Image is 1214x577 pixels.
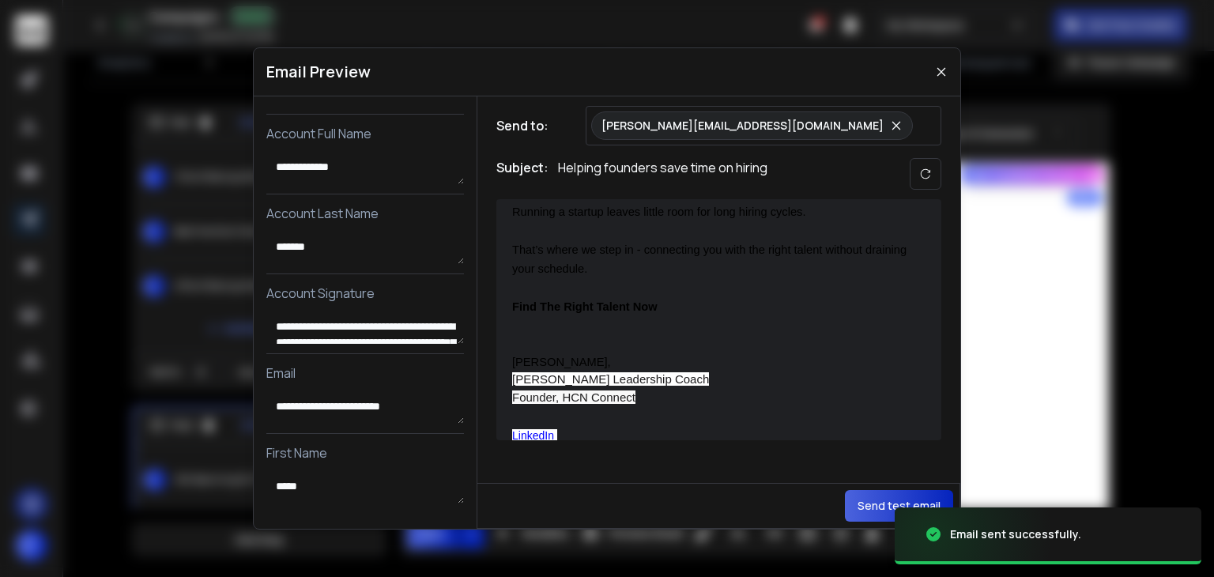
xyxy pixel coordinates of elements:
a: LinkedIn [512,429,554,442]
strong: Find The Right Talent Now [512,300,658,313]
span: [PERSON_NAME] Leadership Coach [512,372,709,386]
p: [PERSON_NAME][EMAIL_ADDRESS][DOMAIN_NAME] [601,118,884,134]
span: [PERSON_NAME], [512,356,611,368]
div: Email sent successfully. [950,526,1081,542]
button: Send test email [845,490,953,522]
p: Account Last Name [266,204,464,223]
p: Email [266,364,464,383]
span: Running a startup leaves little room for long hiring cycles. [512,206,805,218]
p: Account Signature [266,284,464,303]
h1: Send to: [496,116,560,135]
p: Helping founders save time on hiring [558,158,767,190]
span: Founder, HCN Connect [512,390,635,404]
h1: Email Preview [266,61,371,83]
p: Account Full Name [266,124,464,143]
p: First Name [266,443,464,462]
h1: Subject: [496,158,549,190]
span: That’s where we step in - connecting you with the right talent without draining your schedule. [512,243,910,275]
